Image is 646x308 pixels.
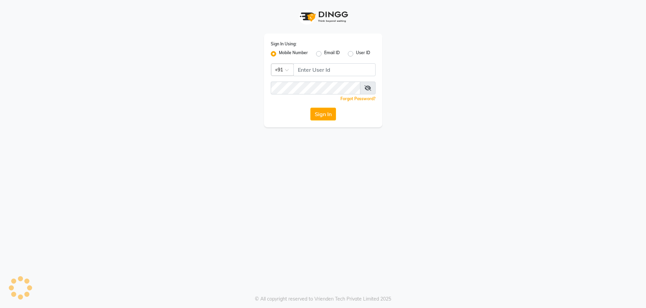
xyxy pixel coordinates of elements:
[324,50,340,58] label: Email ID
[340,96,376,101] a: Forgot Password?
[356,50,370,58] label: User ID
[279,50,308,58] label: Mobile Number
[271,41,296,47] label: Sign In Using:
[296,7,350,27] img: logo1.svg
[293,63,376,76] input: Username
[310,108,336,120] button: Sign In
[271,82,360,94] input: Username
